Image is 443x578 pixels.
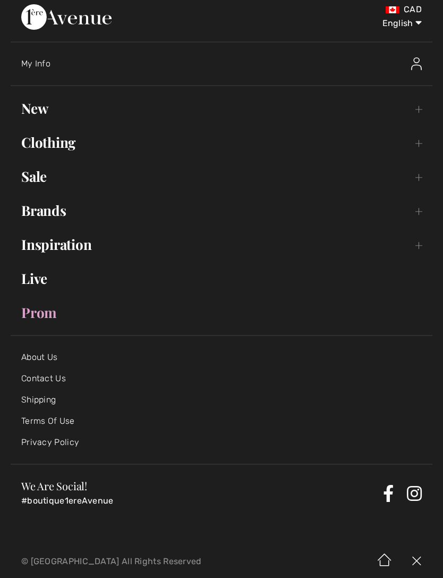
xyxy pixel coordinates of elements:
[21,437,79,447] a: Privacy Policy
[369,545,401,578] img: Home
[21,4,112,30] img: 1ère Avenue
[21,496,379,506] p: #boutique1ereAvenue
[11,267,432,290] a: Live
[11,165,432,188] a: Sale
[261,4,422,15] div: CAD
[401,545,432,578] img: X
[411,57,422,70] img: My Info
[21,481,379,491] h3: We Are Social!
[11,233,432,256] a: Inspiration
[21,58,50,69] span: My Info
[407,485,422,502] a: Instagram
[21,395,56,405] a: Shipping
[21,352,57,362] a: About Us
[383,485,394,502] a: Facebook
[21,373,66,383] a: Contact Us
[11,199,432,222] a: Brands
[11,97,432,120] a: New
[21,558,261,565] p: © [GEOGRAPHIC_DATA] All Rights Reserved
[21,416,75,426] a: Terms Of Use
[11,301,432,324] a: Prom
[11,131,432,154] a: Clothing
[21,47,432,81] a: My InfoMy Info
